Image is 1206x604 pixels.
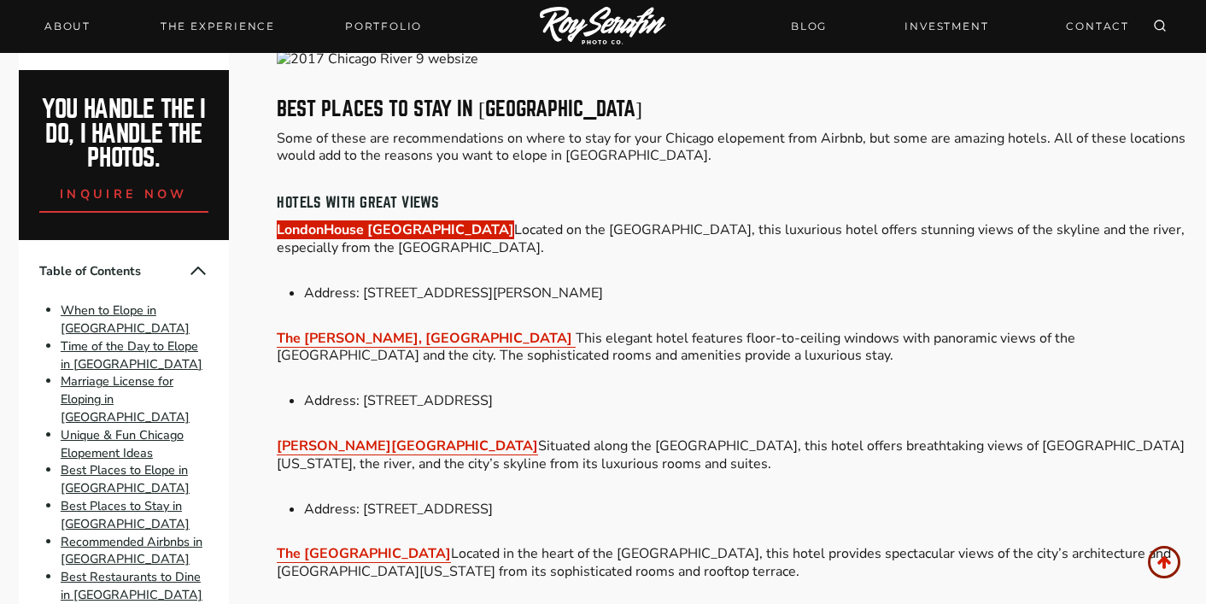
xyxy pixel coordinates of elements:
span: inquire now [60,185,188,202]
a: Marriage License for Eloping in [GEOGRAPHIC_DATA] [61,373,190,426]
h2: You handle the i do, I handle the photos. [38,97,211,171]
a: Portfolio [335,15,432,38]
a: LondonHouse [GEOGRAPHIC_DATA] [277,220,514,239]
p: Situated along the [GEOGRAPHIC_DATA], this hotel offers breathtaking views of [GEOGRAPHIC_DATA][U... [277,437,1187,473]
a: THE EXPERIENCE [150,15,285,38]
a: Unique & Fun Chicago Elopement Ideas [61,426,184,461]
a: The [PERSON_NAME], [GEOGRAPHIC_DATA] [277,329,576,348]
a: Best Places to Elope in [GEOGRAPHIC_DATA] [61,462,190,497]
a: BLOG [781,11,837,41]
button: Collapse Table of Contents [188,261,208,281]
h3: Best Places to Stay in [GEOGRAPHIC_DATA] [277,99,1187,120]
a: About [34,15,101,38]
a: CONTACT [1056,11,1139,41]
a: Recommended Airbnbs in [GEOGRAPHIC_DATA] [61,533,202,568]
nav: Primary Navigation [34,15,432,38]
h4: Hotels with Great Views [277,192,1187,214]
a: [PERSON_NAME][GEOGRAPHIC_DATA] [277,437,538,455]
li: Address: [STREET_ADDRESS] [304,501,1187,519]
img: Logo of Roy Serafin Photo Co., featuring stylized text in white on a light background, representi... [540,7,666,47]
a: Best Places to Stay in [GEOGRAPHIC_DATA] [61,497,190,532]
img: The Best Places to Elope in Chicago | Elopement Guide 12 [277,50,1187,68]
nav: Secondary Navigation [781,11,1139,41]
button: View Search Form [1148,15,1172,38]
p: Located in the heart of the [GEOGRAPHIC_DATA], this hotel provides spectacular views of the city’... [277,545,1187,581]
a: INVESTMENT [894,11,998,41]
p: This elegant hotel features floor-to-ceiling windows with panoramic views of the [GEOGRAPHIC_DATA... [277,330,1187,366]
a: When to Elope in [GEOGRAPHIC_DATA] [61,302,190,337]
a: Best Restaurants to Dine in [GEOGRAPHIC_DATA] [61,568,202,603]
strong: The [PERSON_NAME], [GEOGRAPHIC_DATA] [277,329,572,348]
a: inquire now [39,171,208,213]
span: Table of Contents [39,262,188,280]
a: Time of the Day to Elope in [GEOGRAPHIC_DATA] [61,337,202,372]
li: Address: [STREET_ADDRESS] [304,392,1187,410]
li: Address: [STREET_ADDRESS][PERSON_NAME] [304,284,1187,302]
a: The [GEOGRAPHIC_DATA] [277,544,451,563]
p: Some of these are recommendations on where to stay for your Chicago elopement from Airbnb, but so... [277,130,1187,166]
a: Scroll to top [1148,546,1180,578]
p: Located on the [GEOGRAPHIC_DATA], this luxurious hotel offers stunning views of the skyline and t... [277,221,1187,257]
